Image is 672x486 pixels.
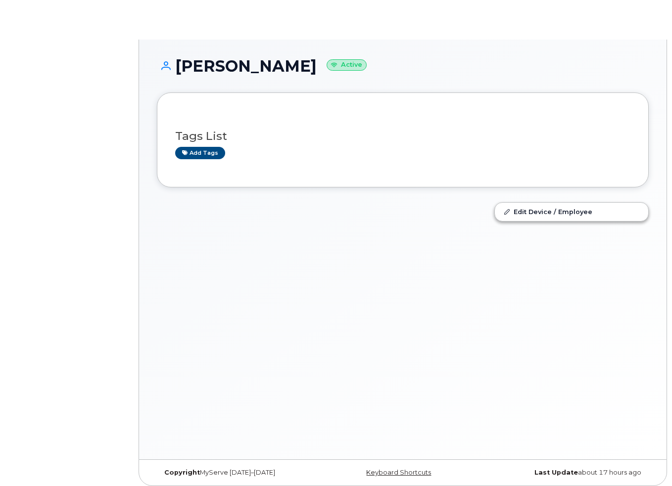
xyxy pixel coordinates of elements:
[534,469,578,476] strong: Last Update
[175,130,630,142] h3: Tags List
[157,469,321,477] div: MyServe [DATE]–[DATE]
[485,469,649,477] div: about 17 hours ago
[327,59,367,71] small: Active
[175,147,225,159] a: Add tags
[366,469,431,476] a: Keyboard Shortcuts
[157,57,649,75] h1: [PERSON_NAME]
[164,469,200,476] strong: Copyright
[495,203,648,221] a: Edit Device / Employee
